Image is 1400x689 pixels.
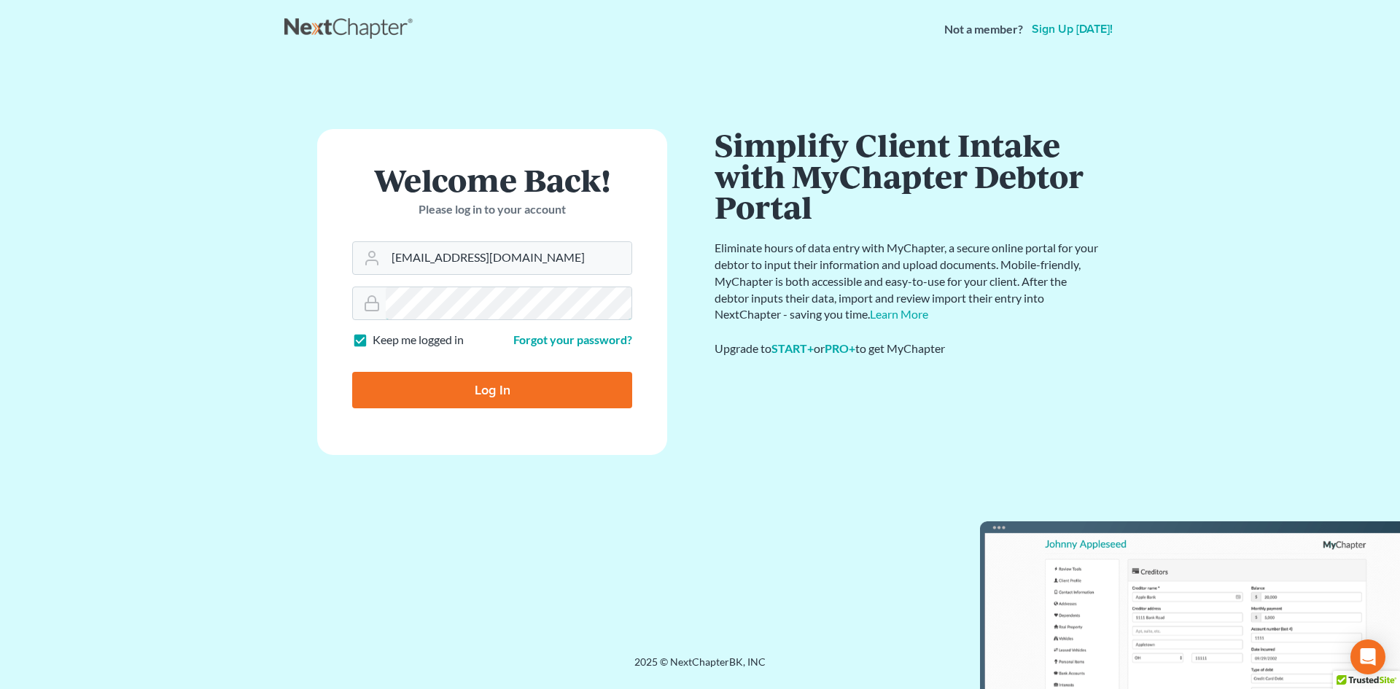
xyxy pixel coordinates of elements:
div: 2025 © NextChapterBK, INC [284,655,1116,681]
h1: Welcome Back! [352,164,632,195]
h1: Simplify Client Intake with MyChapter Debtor Portal [715,129,1101,222]
a: Forgot your password? [513,332,632,346]
input: Log In [352,372,632,408]
label: Keep me logged in [373,332,464,349]
a: Sign up [DATE]! [1029,23,1116,35]
p: Please log in to your account [352,201,632,218]
div: Open Intercom Messenger [1350,639,1385,674]
input: Email Address [386,242,631,274]
a: START+ [771,341,814,355]
p: Eliminate hours of data entry with MyChapter, a secure online portal for your debtor to input the... [715,240,1101,323]
strong: Not a member? [944,21,1023,38]
a: Learn More [870,307,928,321]
div: Upgrade to or to get MyChapter [715,340,1101,357]
a: PRO+ [825,341,855,355]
